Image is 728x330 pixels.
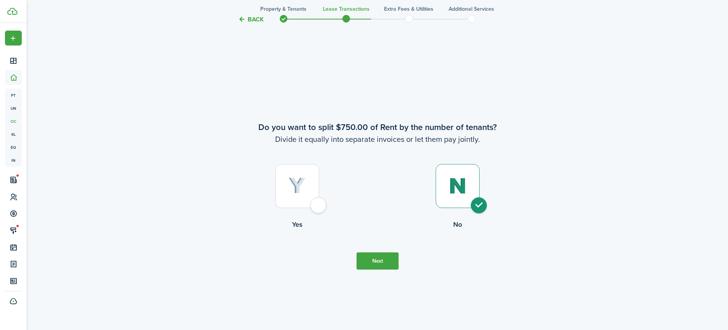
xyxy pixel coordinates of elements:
[378,219,538,229] control-radio-card-title: No
[5,154,22,167] a: in
[384,5,433,13] h3: Extra fees & Utilities
[7,8,18,15] img: TenantCloud
[449,178,467,194] img: No (selected)
[217,219,378,229] control-radio-card-title: Yes
[5,141,22,154] a: eq
[217,121,538,133] wizard-step-header-title: Do you want to split $750.00 of Rent by the number of tenants?
[5,31,22,46] button: Open menu
[449,5,494,13] h3: Additional Services
[289,177,306,194] img: Yes
[238,15,264,23] button: Back
[5,115,22,128] a: oc
[217,133,538,145] wizard-step-header-description: Divide it equally into separate invoices or let them pay jointly.
[5,89,22,102] a: pt
[5,128,22,141] a: kl
[5,102,22,115] a: un
[260,5,306,13] h3: Property & Tenants
[357,252,399,270] button: Next
[323,5,370,13] h3: Lease Transactions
